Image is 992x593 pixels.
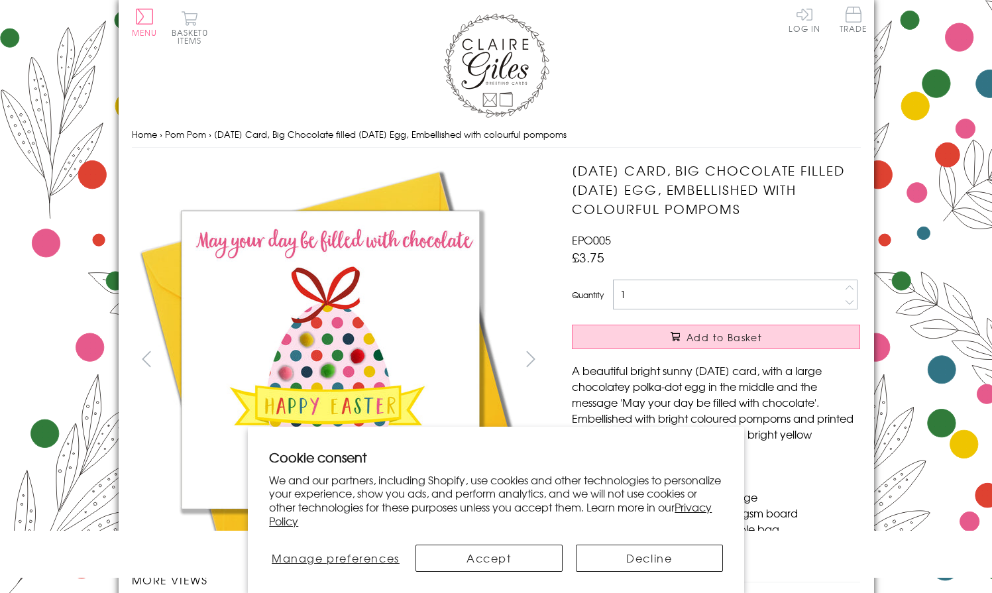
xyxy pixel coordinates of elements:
[269,448,723,466] h2: Cookie consent
[132,27,158,38] span: Menu
[415,545,563,572] button: Accept
[572,362,860,458] p: A beautiful bright sunny [DATE] card, with a large chocolatey polka-dot egg in the middle and the...
[214,128,567,140] span: [DATE] Card, Big Chocolate filled [DATE] Egg, Embellished with colourful pompoms
[516,344,545,374] button: next
[269,473,723,528] p: We and our partners, including Shopify, use cookies and other technologies to personalize your ex...
[840,7,867,35] a: Trade
[572,325,860,349] button: Add to Basket
[132,128,157,140] a: Home
[132,572,546,588] h3: More views
[269,499,712,529] a: Privacy Policy
[132,161,529,559] img: Easter Card, Big Chocolate filled Easter Egg, Embellished with colourful pompoms
[132,9,158,36] button: Menu
[687,331,762,344] span: Add to Basket
[789,7,820,32] a: Log In
[576,545,723,572] button: Decline
[572,232,611,248] span: EPO005
[572,289,604,301] label: Quantity
[178,27,208,46] span: 0 items
[572,248,604,266] span: £3.75
[165,128,206,140] a: Pom Pom
[269,545,402,572] button: Manage preferences
[572,161,860,218] h1: [DATE] Card, Big Chocolate filled [DATE] Egg, Embellished with colourful pompoms
[209,128,211,140] span: ›
[160,128,162,140] span: ›
[132,121,861,148] nav: breadcrumbs
[272,550,400,566] span: Manage preferences
[172,11,208,44] button: Basket0 items
[840,7,867,32] span: Trade
[443,13,549,118] img: Claire Giles Greetings Cards
[132,344,162,374] button: prev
